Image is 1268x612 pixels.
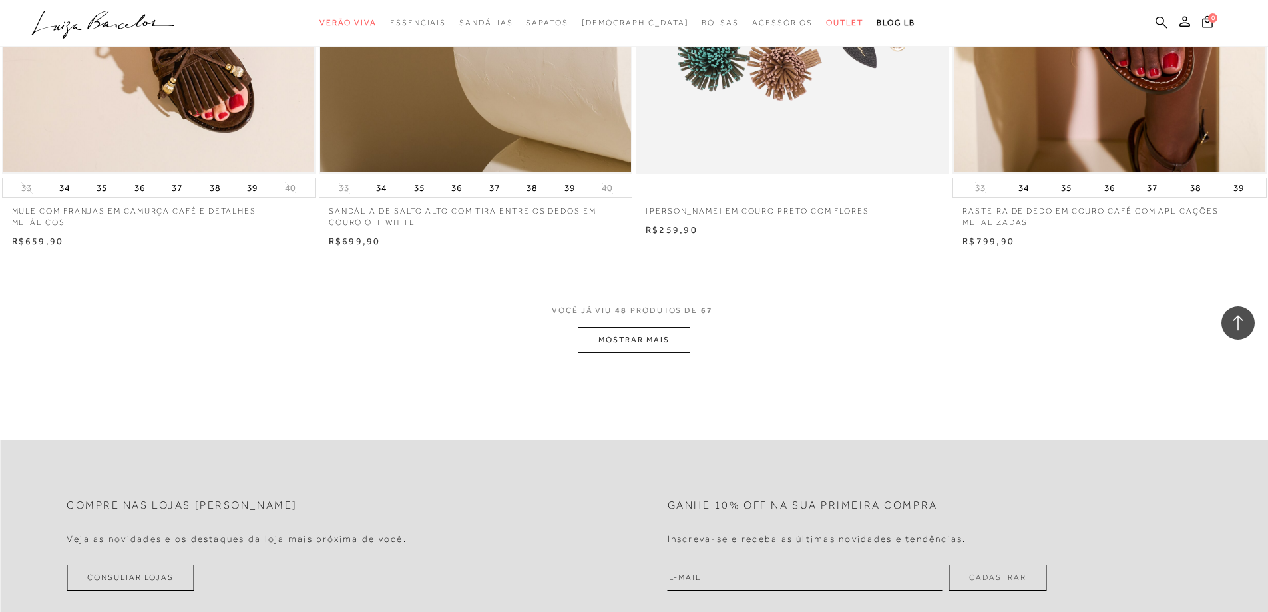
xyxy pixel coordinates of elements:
[1229,178,1248,197] button: 39
[636,198,949,217] a: [PERSON_NAME] EM COURO PRETO COM FLORES
[877,11,915,35] a: BLOG LB
[752,18,813,27] span: Acessórios
[410,178,429,197] button: 35
[949,565,1046,591] button: Cadastrar
[1198,15,1217,33] button: 0
[390,18,446,27] span: Essenciais
[646,224,698,235] span: R$259,90
[1057,178,1076,197] button: 35
[668,499,938,512] h2: Ganhe 10% off na sua primeira compra
[702,18,739,27] span: Bolsas
[93,178,111,197] button: 35
[560,178,579,197] button: 39
[243,178,262,197] button: 39
[668,565,943,591] input: E-mail
[582,18,689,27] span: [DEMOGRAPHIC_DATA]
[2,198,316,228] a: MULE COM FRANJAS EM CAMURÇA CAFÉ E DETALHES METÁLICOS
[335,182,353,194] button: 33
[1143,178,1162,197] button: 37
[319,18,377,27] span: Verão Viva
[526,18,568,27] span: Sapatos
[952,198,1266,228] a: RASTEIRA DE DEDO EM COURO CAFÉ COM APLICAÇÕES METALIZADAS
[1186,178,1205,197] button: 38
[526,11,568,35] a: categoryNavScreenReaderText
[668,533,966,545] h4: Inscreva-se e receba as últimas novidades e tendências.
[971,182,990,194] button: 33
[877,18,915,27] span: BLOG LB
[1014,178,1033,197] button: 34
[1100,178,1119,197] button: 36
[168,178,186,197] button: 37
[319,198,632,228] a: SANDÁLIA DE SALTO ALTO COM TIRA ENTRE OS DEDOS EM COURO OFF WHITE
[319,11,377,35] a: categoryNavScreenReaderText
[67,533,407,545] h4: Veja as novidades e os destaques da loja mais próxima de você.
[67,565,194,591] a: Consultar Lojas
[826,11,863,35] a: categoryNavScreenReaderText
[281,182,300,194] button: 40
[752,11,813,35] a: categoryNavScreenReaderText
[523,178,541,197] button: 38
[329,236,381,246] span: R$699,90
[701,306,713,315] span: 67
[702,11,739,35] a: categoryNavScreenReaderText
[55,178,74,197] button: 34
[390,11,446,35] a: categoryNavScreenReaderText
[578,327,690,353] button: MOSTRAR MAIS
[962,236,1014,246] span: R$799,90
[12,236,64,246] span: R$659,90
[459,18,513,27] span: Sandálias
[582,11,689,35] a: noSubCategoriesText
[615,306,627,315] span: 48
[485,178,504,197] button: 37
[206,178,224,197] button: 38
[372,178,391,197] button: 34
[130,178,149,197] button: 36
[459,11,513,35] a: categoryNavScreenReaderText
[552,306,716,315] span: VOCÊ JÁ VIU PRODUTOS DE
[1208,13,1217,23] span: 0
[447,178,466,197] button: 36
[67,499,298,512] h2: Compre nas lojas [PERSON_NAME]
[598,182,616,194] button: 40
[826,18,863,27] span: Outlet
[17,182,36,194] button: 33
